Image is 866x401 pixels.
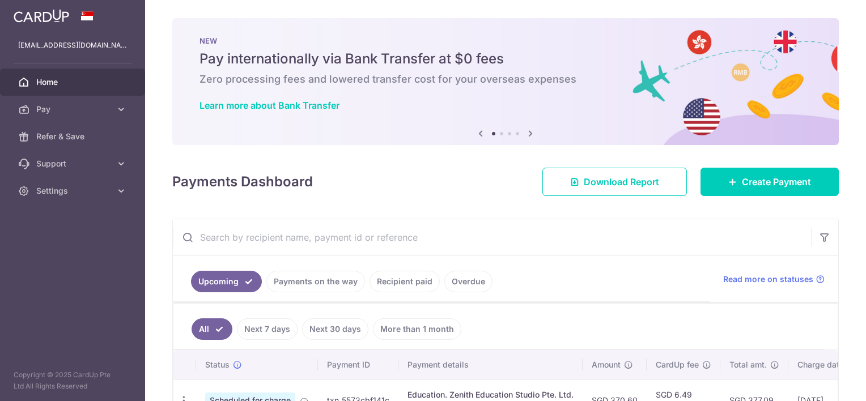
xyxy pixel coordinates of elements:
th: Payment details [398,350,583,379]
img: CardUp [14,9,69,23]
span: Charge date [797,359,844,370]
h6: Zero processing fees and lowered transfer cost for your overseas expenses [199,72,812,86]
a: Payments on the way [266,271,365,292]
span: CardUp fee [656,359,699,370]
a: Recipient paid [370,271,440,292]
span: Status [205,359,230,370]
a: Read more on statuses [723,274,825,285]
a: Upcoming [191,271,262,292]
a: All [192,318,232,340]
span: Create Payment [742,175,811,189]
span: Download Report [584,175,659,189]
a: Learn more about Bank Transfer [199,100,339,111]
a: Next 30 days [302,318,368,340]
a: Overdue [444,271,493,292]
span: Total amt. [729,359,767,370]
input: Search by recipient name, payment id or reference [173,219,811,255]
a: Create Payment [701,168,839,196]
span: Amount [592,359,621,370]
a: More than 1 month [373,318,461,340]
p: NEW [199,36,812,45]
span: Refer & Save [36,131,111,142]
span: Read more on statuses [723,274,813,285]
span: Support [36,158,111,169]
div: Education. Zenith Education Studio Pte. Ltd. [407,389,574,400]
a: Next 7 days [237,318,298,340]
span: Settings [36,185,111,197]
a: Download Report [542,168,687,196]
span: Home [36,76,111,88]
img: Bank transfer banner [172,18,839,145]
th: Payment ID [318,350,398,379]
h5: Pay internationally via Bank Transfer at $0 fees [199,50,812,68]
h4: Payments Dashboard [172,172,313,192]
p: [EMAIL_ADDRESS][DOMAIN_NAME] [18,40,127,51]
span: Pay [36,104,111,115]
